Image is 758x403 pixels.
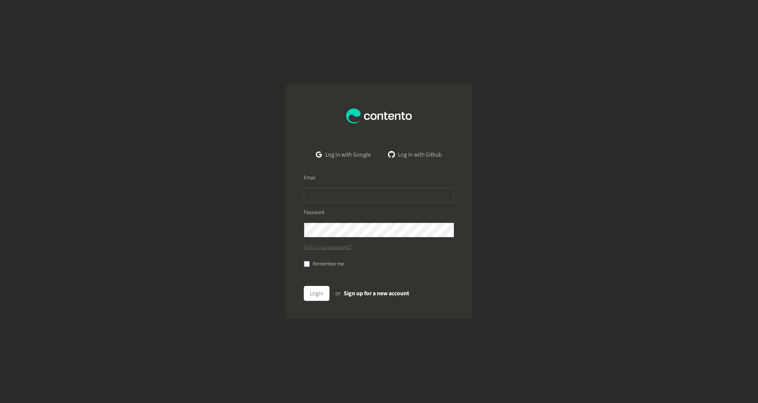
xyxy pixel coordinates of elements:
[335,289,341,297] span: or
[310,147,377,162] a: Log in with Google
[304,209,324,217] label: Password
[313,260,344,268] label: Remember me
[304,174,315,182] label: Email
[344,289,409,297] a: Sign up for a new account
[383,147,448,162] a: Log in with Github
[304,286,329,301] button: Login
[304,243,351,251] a: Forgot your password?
